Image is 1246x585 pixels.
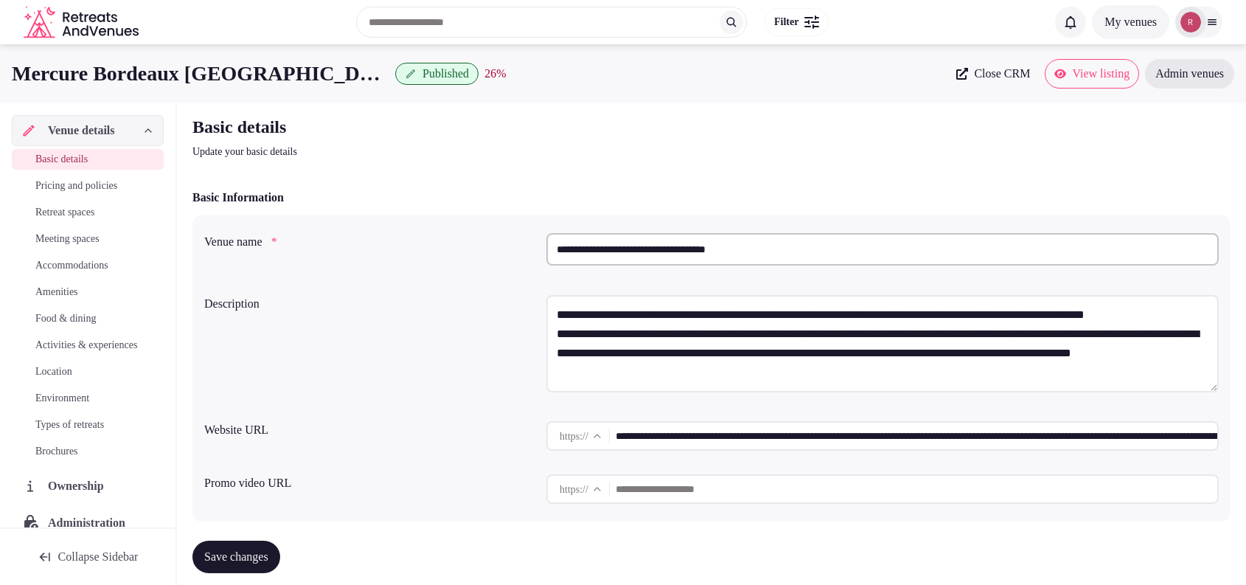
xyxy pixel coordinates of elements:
a: Activities & experiences [12,335,164,356]
a: Meeting spaces [12,229,164,249]
button: Filter [765,8,829,36]
span: Amenities [35,285,78,300]
img: robiejavier [1180,12,1201,32]
span: Save changes [204,550,268,564]
a: My venues [1092,15,1169,28]
a: View listing [1045,59,1139,89]
h1: Mercure Bordeaux [GEOGRAPHIC_DATA] [12,59,389,88]
span: Activities & experiences [35,338,137,353]
span: Basic details [35,152,88,167]
label: Venue name [204,236,535,248]
span: Accommodations [35,258,108,273]
a: Pricing and policies [12,176,164,196]
a: Food & dining [12,308,164,329]
span: Administration [48,514,131,532]
span: Close CRM [974,66,1030,81]
p: Update your basic details [192,145,688,159]
a: Types of retreats [12,415,164,435]
a: Location [12,361,164,382]
a: Environment [12,388,164,409]
button: Published [395,63,478,85]
h2: Basic Information [192,189,284,207]
div: Promo video URL [204,468,535,492]
div: 26 % [484,65,506,83]
span: Brochures [35,444,78,459]
label: Description [204,298,535,310]
button: Collapse Sidebar [12,541,164,573]
svg: Retreats and Venues company logo [24,6,142,39]
span: Retreat spaces [35,205,94,220]
span: Meeting spaces [35,232,100,246]
a: Amenities [12,282,164,302]
button: My venues [1092,5,1169,39]
span: View listing [1072,66,1130,81]
a: Close CRM [947,59,1039,89]
a: Brochures [12,441,164,462]
h2: Basic details [192,115,688,139]
a: Admin venues [1145,59,1234,89]
a: Visit the homepage [24,6,142,39]
a: Accommodations [12,255,164,276]
span: Filter [774,15,798,30]
span: Pricing and policies [35,179,117,193]
a: Administration [12,508,164,539]
span: Ownership [48,477,110,495]
span: Environment [35,391,89,406]
span: Venue details [48,122,115,139]
a: Ownership [12,471,164,502]
a: Retreat spaces [12,202,164,223]
span: Types of retreats [35,418,104,432]
button: 26% [484,65,506,83]
span: Collapse Sidebar [58,550,139,564]
div: Website URL [204,415,535,439]
button: Save changes [192,541,280,573]
span: Published [422,66,469,81]
a: Basic details [12,149,164,170]
span: Location [35,364,72,379]
span: Admin venues [1155,66,1224,81]
span: Food & dining [35,311,96,326]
